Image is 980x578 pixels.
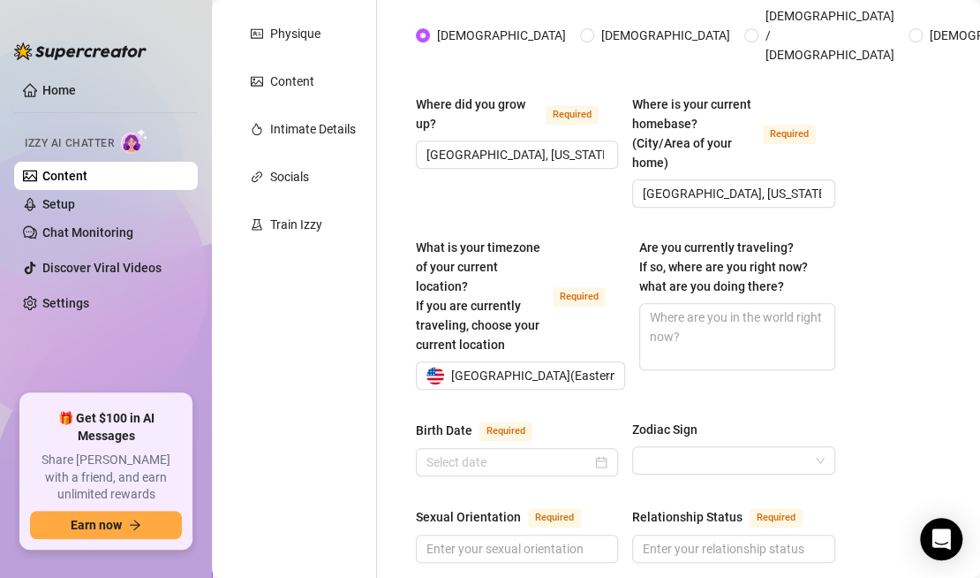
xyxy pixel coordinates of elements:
[270,72,314,91] div: Content
[270,215,322,234] div: Train Izzy
[30,410,182,445] span: 🎁 Get $100 in AI Messages
[632,506,822,528] label: Relationship Status
[121,128,148,154] img: AI Chatter
[426,145,604,164] input: Where did you grow up?
[270,119,356,139] div: Intimate Details
[430,26,573,45] span: [DEMOGRAPHIC_DATA]
[426,367,444,384] img: us
[920,518,962,560] div: Open Intercom Messenger
[30,452,182,504] span: Share [PERSON_NAME] with a friend, and earn unlimited rewards
[758,6,901,65] span: [DEMOGRAPHIC_DATA] / [DEMOGRAPHIC_DATA]
[416,507,521,527] div: Sexual Orientation
[416,95,539,133] div: Where did you grow up?
[416,420,552,441] label: Birth Date
[42,83,76,97] a: Home
[416,95,618,133] label: Where did you grow up?
[594,26,737,45] span: [DEMOGRAPHIC_DATA]
[42,261,162,275] a: Discover Viral Videos
[632,420,697,439] div: Zodiac Sign
[251,27,263,40] span: idcard
[451,362,651,389] span: [GEOGRAPHIC_DATA] ( Eastern Time )
[71,518,122,532] span: Earn now
[270,24,320,43] div: Physique
[632,95,834,172] label: Where is your current homebase? (City/Area of your home)
[42,225,133,240] a: Chat Monitoring
[416,506,600,528] label: Sexual Orientation
[750,508,803,528] span: Required
[632,95,755,172] div: Where is your current homebase? (City/Area of your home)
[479,422,532,441] span: Required
[643,184,820,203] input: Where is your current homebase? (City/Area of your home)
[416,240,540,352] span: What is your timezone of your current location? If you are currently traveling, choose your curre...
[416,421,472,440] div: Birth Date
[42,296,89,310] a: Settings
[546,105,599,125] span: Required
[270,167,309,186] div: Socials
[129,519,141,531] span: arrow-right
[528,508,581,528] span: Required
[251,171,263,183] span: link
[643,539,820,559] input: Relationship Status
[251,123,263,135] span: fire
[14,42,147,60] img: logo-BBDzfeDw.svg
[553,287,606,307] span: Required
[30,511,182,539] button: Earn nowarrow-right
[632,420,710,439] label: Zodiac Sign
[426,539,604,559] input: Sexual Orientation
[251,218,263,231] span: experiment
[42,197,75,211] a: Setup
[632,507,743,527] div: Relationship Status
[763,125,816,144] span: Required
[251,75,263,87] span: picture
[639,240,808,293] span: Are you currently traveling? If so, where are you right now? what are you doing there?
[25,135,114,152] span: Izzy AI Chatter
[42,169,87,183] a: Content
[426,453,592,472] input: Birth Date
